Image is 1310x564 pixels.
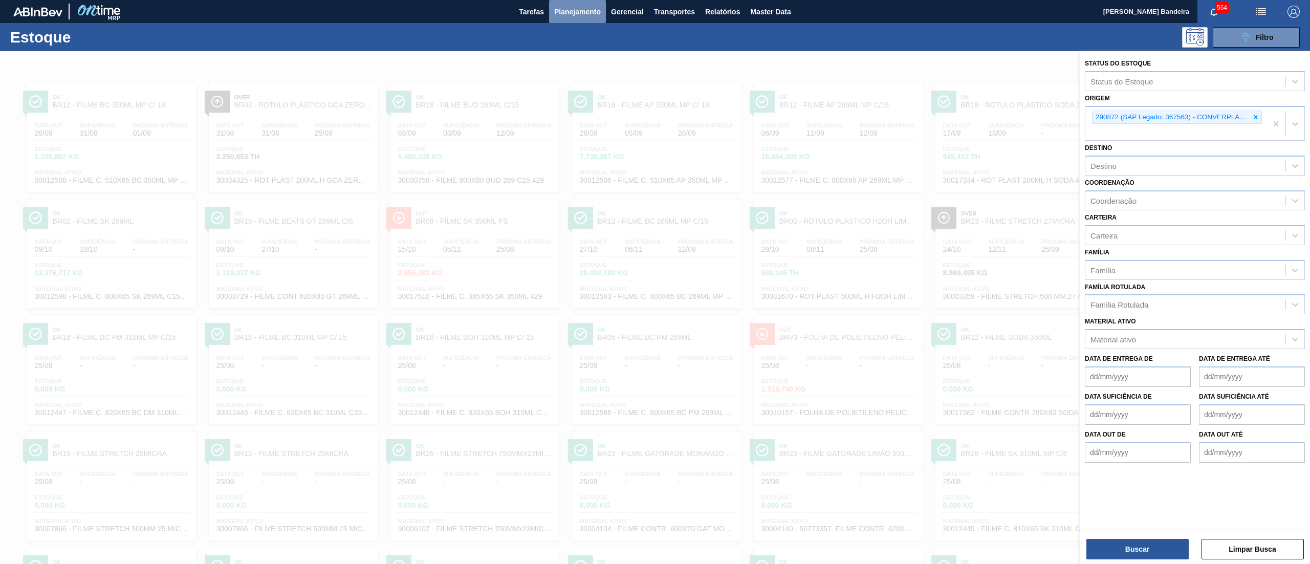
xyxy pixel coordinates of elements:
[519,6,544,18] span: Tarefas
[1182,27,1208,48] div: Pogramando: nenhum usuário selecionado
[1256,33,1274,41] span: Filtro
[1090,77,1153,85] div: Status do Estoque
[1090,197,1137,205] div: Coordenação
[1213,27,1300,48] button: Filtro
[1085,442,1191,463] input: dd/mm/yyyy
[1199,404,1305,425] input: dd/mm/yyyy
[1090,162,1117,170] div: Destino
[13,7,62,16] img: TNhmsLtSVTkK8tSr43FrP2fwEKptu5GPRR3wAAAABJRU5ErkJggg==
[1199,355,1270,362] label: Data de Entrega até
[1085,249,1109,256] label: Família
[1085,404,1191,425] input: dd/mm/yyyy
[1085,214,1117,221] label: Carteira
[1085,355,1153,362] label: Data de Entrega de
[1090,300,1148,309] div: Família Rotulada
[1255,6,1267,18] img: userActions
[1090,266,1116,274] div: Família
[1215,2,1229,13] span: 564
[654,6,695,18] span: Transportes
[1199,366,1305,387] input: dd/mm/yyyy
[1287,6,1300,18] img: Logout
[1199,431,1243,438] label: Data out até
[1085,393,1152,400] label: Data suficiência de
[1085,431,1126,438] label: Data out de
[1085,179,1134,186] label: Coordenação
[1199,442,1305,463] input: dd/mm/yyyy
[554,6,601,18] span: Planejamento
[10,31,169,43] h1: Estoque
[1093,111,1250,124] div: 290872 (SAP Legado: 367563) - CONVERPLAST EMBALAGENS LTDA
[705,6,740,18] span: Relatórios
[1085,95,1110,102] label: Origem
[1090,335,1136,344] div: Material ativo
[611,6,644,18] span: Gerencial
[1199,393,1269,400] label: Data suficiência até
[1085,144,1112,151] label: Destino
[1085,318,1136,325] label: Material ativo
[1085,284,1145,291] label: Família Rotulada
[1090,231,1118,240] div: Carteira
[1085,60,1151,67] label: Status do Estoque
[750,6,791,18] span: Master Data
[1085,366,1191,387] input: dd/mm/yyyy
[1197,5,1230,19] button: Notificações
